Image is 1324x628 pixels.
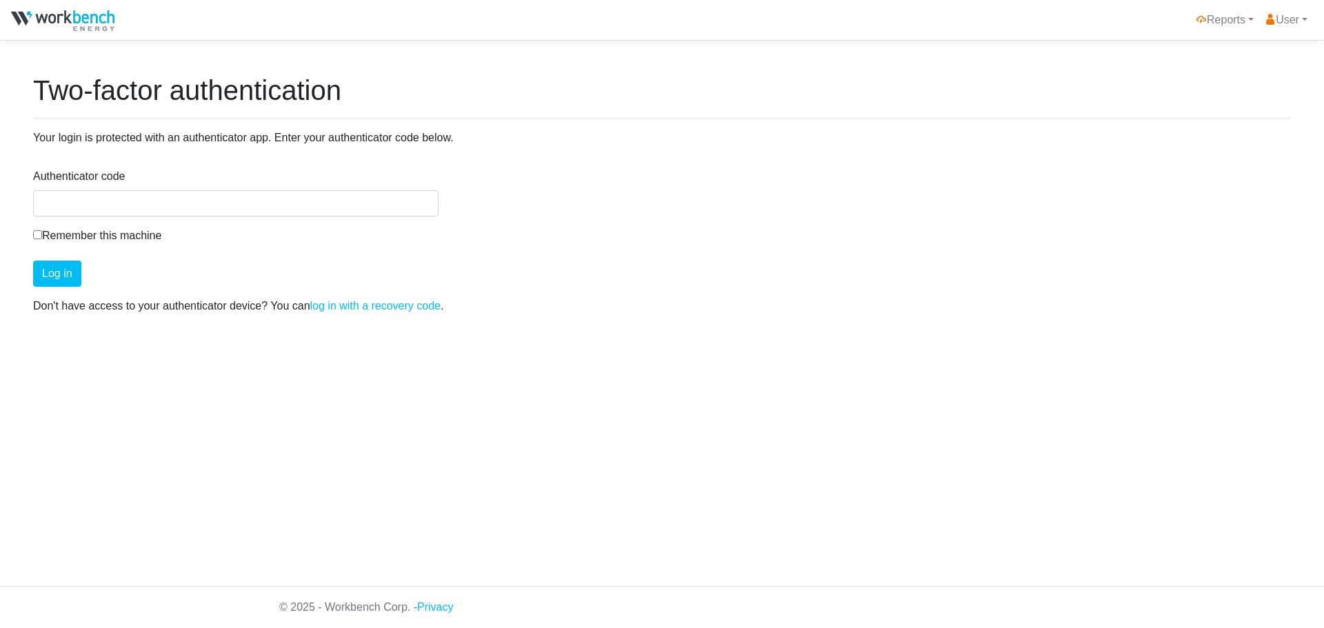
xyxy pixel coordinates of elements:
[11,10,114,31] img: NRGPeaks.png
[33,74,1291,107] h1: Two-factor authentication
[33,227,161,244] label: Remember this machine
[33,230,42,239] input: Remember this machine
[310,300,441,312] a: log in with a recovery code
[417,601,453,613] a: Privacy
[33,130,1291,146] p: Your login is protected with an authenticator app. Enter your authenticator code below.
[1259,6,1313,34] a: User
[33,261,81,287] button: Log in
[1190,6,1259,34] a: Reports
[269,587,1055,628] div: © 2025 - Workbench Corp. -
[33,168,125,185] label: Authenticator code
[33,298,1291,314] p: Don't have access to your authenticator device? You can .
